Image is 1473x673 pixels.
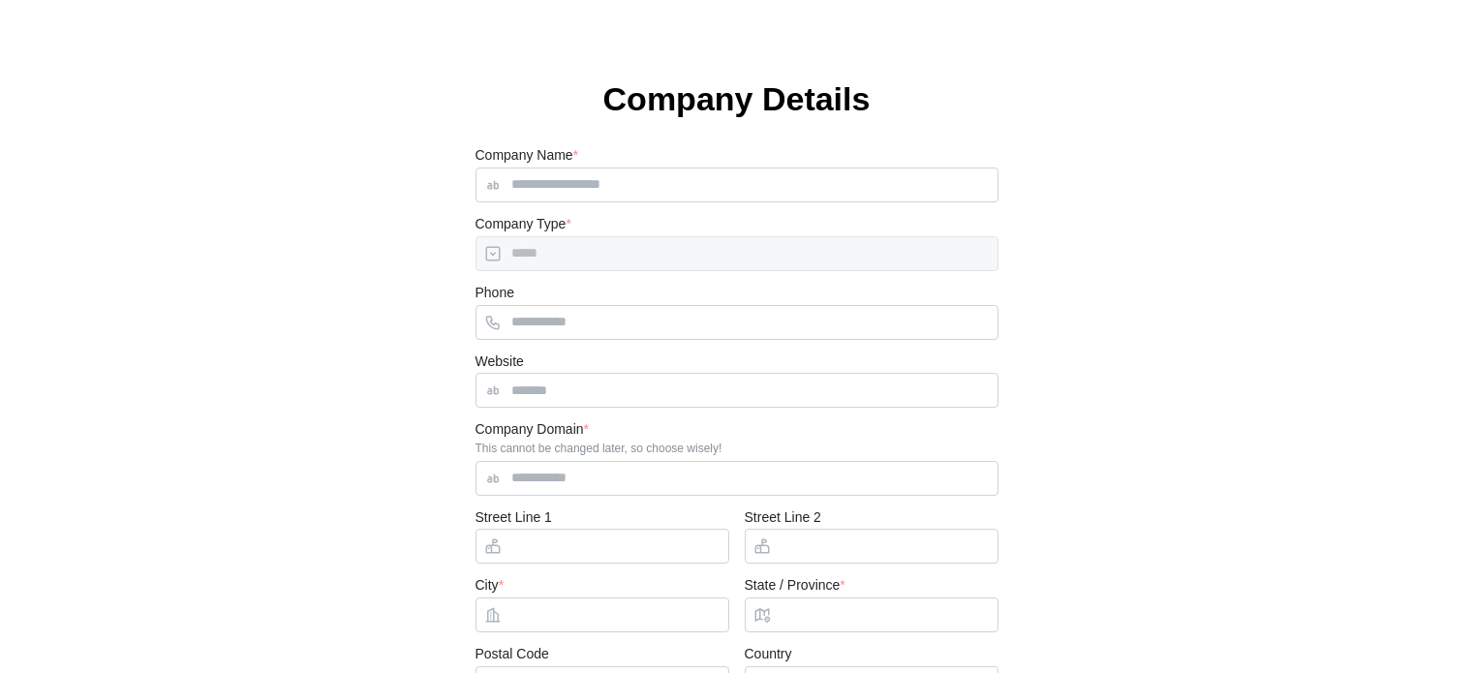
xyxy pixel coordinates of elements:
label: Street Line 1 [476,507,552,529]
label: Website [476,352,524,373]
label: Phone [476,283,514,304]
h1: Company Details [476,77,998,120]
div: This cannot be changed later, so choose wisely! [476,442,998,455]
label: Country [745,644,792,665]
label: Company Name [476,145,579,167]
label: State / Province [745,575,845,597]
label: City [476,575,505,597]
label: Street Line 2 [745,507,821,529]
label: Company Domain [476,419,590,441]
label: Postal Code [476,644,549,665]
label: Company Type [476,214,571,235]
